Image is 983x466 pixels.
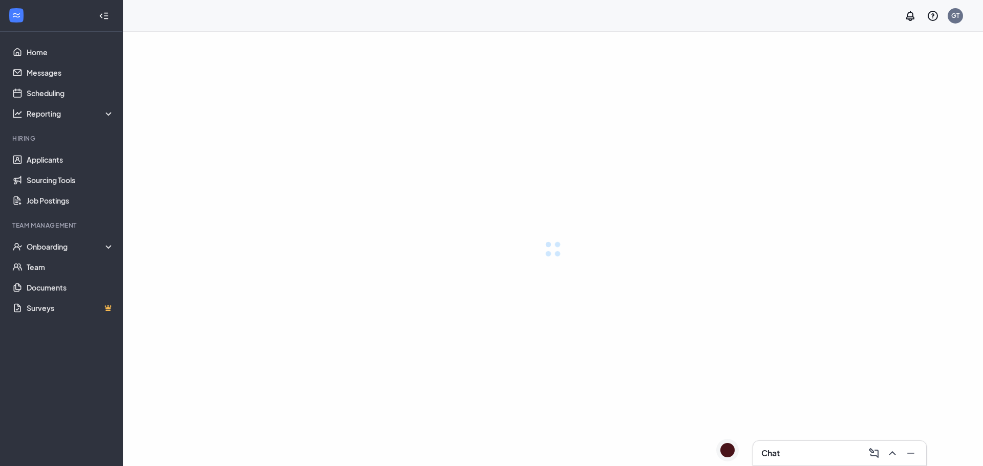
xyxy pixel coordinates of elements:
button: ComposeMessage [865,445,881,461]
svg: ChevronUp [886,447,899,459]
a: Job Postings [27,190,114,211]
div: GT [951,11,959,20]
button: ChevronUp [883,445,900,461]
div: Team Management [12,221,112,230]
div: Hiring [12,134,112,143]
a: Messages [27,62,114,83]
svg: WorkstreamLogo [11,10,22,20]
svg: Analysis [12,108,23,119]
a: Applicants [27,149,114,170]
div: Onboarding [27,241,115,252]
a: Scheduling [27,83,114,103]
svg: Minimize [905,447,917,459]
button: Minimize [902,445,918,461]
div: Reporting [27,108,115,119]
a: Home [27,42,114,62]
a: Documents [27,277,114,298]
svg: Collapse [99,11,109,21]
svg: UserCheck [12,241,23,252]
h3: Chat [761,448,780,459]
a: SurveysCrown [27,298,114,318]
svg: Notifications [904,10,916,22]
svg: ComposeMessage [868,447,880,459]
a: Sourcing Tools [27,170,114,190]
svg: QuestionInfo [927,10,939,22]
a: Team [27,257,114,277]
